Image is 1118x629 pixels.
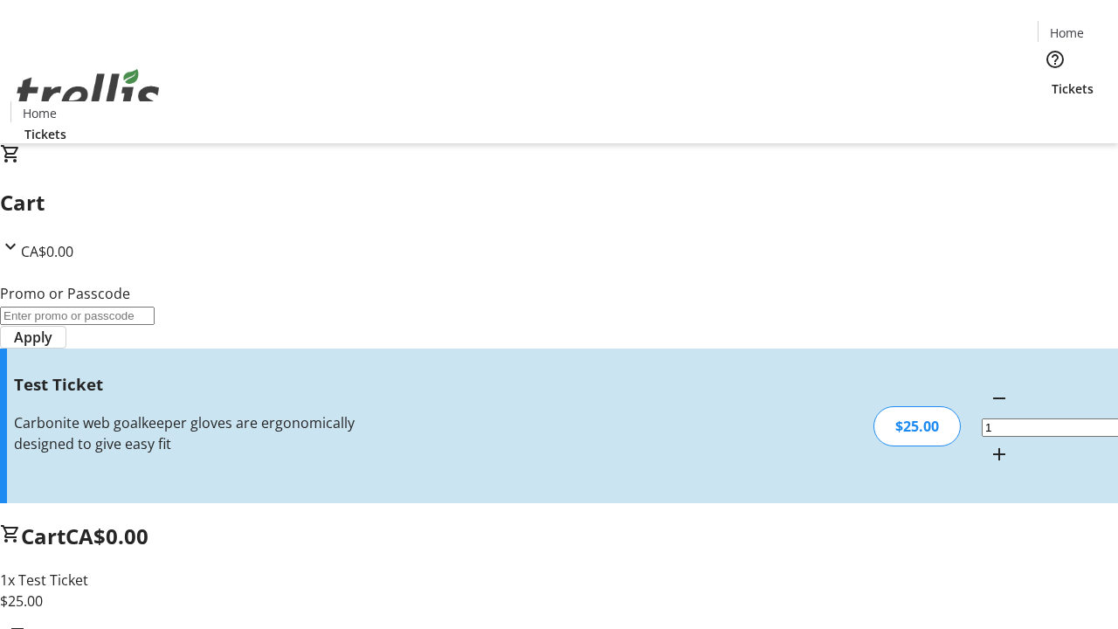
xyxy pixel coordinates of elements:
[24,125,66,143] span: Tickets
[10,50,166,137] img: Orient E2E Organization 6JrRoDDGgw's Logo
[1038,79,1108,98] a: Tickets
[11,104,67,122] a: Home
[1039,24,1094,42] a: Home
[14,412,396,454] div: Carbonite web goalkeeper gloves are ergonomically designed to give easy fit
[14,372,396,397] h3: Test Ticket
[982,381,1017,416] button: Decrement by one
[66,522,148,550] span: CA$0.00
[873,406,961,446] div: $25.00
[23,104,57,122] span: Home
[1038,42,1073,77] button: Help
[1052,79,1094,98] span: Tickets
[982,437,1017,472] button: Increment by one
[1038,98,1073,133] button: Cart
[1050,24,1084,42] span: Home
[14,327,52,348] span: Apply
[21,242,73,261] span: CA$0.00
[10,125,80,143] a: Tickets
